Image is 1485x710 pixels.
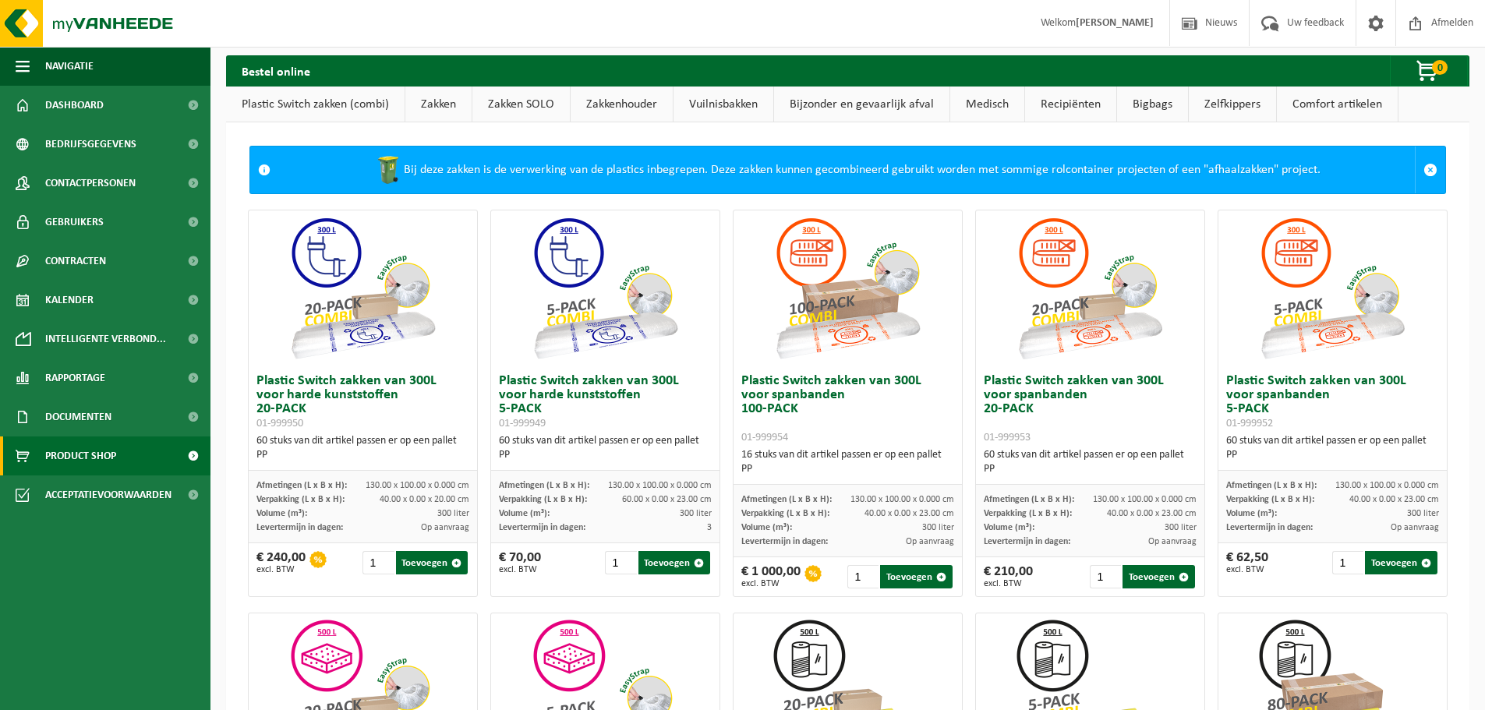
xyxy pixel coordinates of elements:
span: 300 liter [1165,523,1197,532]
span: 01-999950 [256,418,303,429]
div: € 70,00 [499,551,541,574]
h3: Plastic Switch zakken van 300L voor spanbanden 20-PACK [984,374,1197,444]
span: 01-999949 [499,418,546,429]
span: 40.00 x 0.00 x 23.00 cm [1349,495,1439,504]
div: € 240,00 [256,551,306,574]
button: Toevoegen [396,551,468,574]
span: Op aanvraag [1391,523,1439,532]
div: PP [499,448,712,462]
span: Verpakking (L x B x H): [984,509,1072,518]
span: 130.00 x 100.00 x 0.000 cm [1335,481,1439,490]
span: Afmetingen (L x B x H): [499,481,589,490]
span: 0 [1432,60,1448,75]
div: 60 stuks van dit artikel passen er op een pallet [984,448,1197,476]
h3: Plastic Switch zakken van 300L voor spanbanden 100-PACK [741,374,954,444]
div: PP [741,462,954,476]
span: Op aanvraag [906,537,954,546]
input: 1 [605,551,636,574]
img: 01-999952 [1254,210,1410,366]
input: 1 [362,551,394,574]
input: 1 [847,565,879,588]
span: Bedrijfsgegevens [45,125,136,164]
img: 01-999953 [1012,210,1168,366]
span: Contracten [45,242,106,281]
span: excl. BTW [741,579,801,588]
span: Levertermijn in dagen: [499,523,585,532]
a: Zakkenhouder [571,87,673,122]
strong: [PERSON_NAME] [1076,17,1154,29]
span: Dashboard [45,86,104,125]
span: 40.00 x 0.00 x 23.00 cm [1107,509,1197,518]
div: € 62,50 [1226,551,1268,574]
span: Levertermijn in dagen: [741,537,828,546]
div: 60 stuks van dit artikel passen er op een pallet [499,434,712,462]
span: excl. BTW [256,565,306,574]
span: Product Shop [45,436,116,475]
span: Volume (m³): [984,523,1034,532]
div: € 1 000,00 [741,565,801,588]
div: PP [984,462,1197,476]
h3: Plastic Switch zakken van 300L voor spanbanden 5-PACK [1226,374,1439,430]
span: Volume (m³): [256,509,307,518]
span: Kalender [45,281,94,320]
span: Afmetingen (L x B x H): [741,495,832,504]
img: 01-999949 [527,210,683,366]
a: Vuilnisbakken [674,87,773,122]
span: excl. BTW [1226,565,1268,574]
span: 300 liter [680,509,712,518]
a: Plastic Switch zakken (combi) [226,87,405,122]
span: 01-999954 [741,432,788,443]
button: Toevoegen [1123,565,1195,588]
span: 01-999953 [984,432,1031,443]
span: 130.00 x 100.00 x 0.000 cm [366,481,469,490]
a: Recipiënten [1025,87,1116,122]
a: Zakken SOLO [472,87,570,122]
h3: Plastic Switch zakken van 300L voor harde kunststoffen 5-PACK [499,374,712,430]
img: 01-999954 [769,210,925,366]
a: Medisch [950,87,1024,122]
span: Acceptatievoorwaarden [45,475,171,514]
span: Documenten [45,397,111,436]
input: 1 [1332,551,1363,574]
span: Levertermijn in dagen: [256,523,343,532]
span: Verpakking (L x B x H): [1226,495,1314,504]
span: Contactpersonen [45,164,136,203]
span: Volume (m³): [499,509,550,518]
span: Navigatie [45,47,94,86]
span: 300 liter [437,509,469,518]
span: 3 [707,523,712,532]
div: 16 stuks van dit artikel passen er op een pallet [741,448,954,476]
button: 0 [1390,55,1468,87]
span: 130.00 x 100.00 x 0.000 cm [608,481,712,490]
input: 1 [1090,565,1121,588]
span: Volume (m³): [1226,509,1277,518]
span: 130.00 x 100.00 x 0.000 cm [850,495,954,504]
div: Bij deze zakken is de verwerking van de plastics inbegrepen. Deze zakken kunnen gecombineerd gebr... [278,147,1415,193]
h2: Bestel online [226,55,326,86]
span: 300 liter [922,523,954,532]
h3: Plastic Switch zakken van 300L voor harde kunststoffen 20-PACK [256,374,469,430]
span: 40.00 x 0.00 x 20.00 cm [380,495,469,504]
span: 300 liter [1407,509,1439,518]
span: 40.00 x 0.00 x 23.00 cm [864,509,954,518]
div: 60 stuks van dit artikel passen er op een pallet [1226,434,1439,462]
button: Toevoegen [880,565,953,588]
span: 60.00 x 0.00 x 23.00 cm [622,495,712,504]
div: PP [1226,448,1439,462]
span: Afmetingen (L x B x H): [984,495,1074,504]
a: Sluit melding [1415,147,1445,193]
a: Zelfkippers [1189,87,1276,122]
div: 60 stuks van dit artikel passen er op een pallet [256,434,469,462]
a: Bijzonder en gevaarlijk afval [774,87,949,122]
span: Op aanvraag [421,523,469,532]
span: Afmetingen (L x B x H): [256,481,347,490]
span: Gebruikers [45,203,104,242]
span: Levertermijn in dagen: [984,537,1070,546]
span: Rapportage [45,359,105,397]
div: € 210,00 [984,565,1033,588]
span: 01-999952 [1226,418,1273,429]
span: Verpakking (L x B x H): [256,495,345,504]
span: excl. BTW [984,579,1033,588]
span: Verpakking (L x B x H): [499,495,587,504]
button: Toevoegen [638,551,711,574]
